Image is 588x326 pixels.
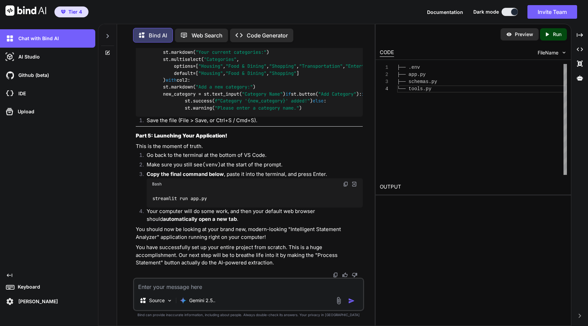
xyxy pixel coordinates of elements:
img: Open in Browser [351,181,357,187]
span: "Shopping" [269,63,296,69]
span: "Entertainment" [345,63,386,69]
span: Tier 4 [68,9,82,15]
span: "Shopping" [269,70,296,76]
span: Documentation [427,9,463,15]
div: CODE [380,49,394,57]
p: Preview [515,31,533,38]
img: Bind AI [5,5,46,16]
img: icon [348,297,355,304]
p: You should now be looking at your brand new, modern-looking "Intelligent Statement Analyzer" appl... [136,226,363,241]
p: Keyboard [15,283,40,290]
img: preview [506,31,512,37]
button: Documentation [427,9,463,16]
span: "Housing" [198,70,223,76]
button: Invite Team [527,5,577,19]
img: Pick Models [167,298,173,304]
p: Github (beta) [16,72,49,79]
img: githubDark [4,69,16,81]
span: ├── app.py [397,72,426,77]
p: Gemini 2.5.. [189,297,215,304]
span: {new_category} [247,98,285,104]
p: Bind can provide inaccurate information, including about people. Always double-check its answers.... [133,312,364,317]
p: Upload [15,108,34,115]
p: You have successfully set up your entire project from scratch. This is a huge accomplishment. Our... [136,244,363,267]
span: Bash [152,181,162,187]
span: if [362,91,367,97]
span: "Transportation" [299,63,343,69]
img: darkAi-studio [4,51,16,63]
span: "Your current categories:" [196,49,266,55]
span: else [313,98,324,104]
img: premium [61,10,66,14]
code: streamlit run app.py [152,195,208,202]
p: Run [553,31,561,38]
code: (venv) [202,161,221,168]
span: FileName [538,49,558,56]
img: like [342,272,348,278]
p: [PERSON_NAME] [16,298,58,305]
span: "Categories" [204,56,236,62]
span: f"Category ' ' added!" [215,98,310,104]
strong: automatically open a new tab [163,216,237,222]
span: "Add a new category:" [196,84,253,90]
img: cloudideIcon [4,88,16,99]
span: "Food & Dining" [226,63,266,69]
h2: OUTPUT [376,179,571,195]
p: Web Search [192,31,223,39]
li: Make sure you still see at the start of the prompt. [141,161,363,170]
li: , paste it into the terminal, and press Enter. [141,170,363,208]
img: attachment [335,297,343,305]
span: "Food & Dining" [226,70,266,76]
img: settings [4,296,16,307]
img: dislike [352,272,357,278]
strong: Part 5: Launching Your Application! [136,132,227,139]
span: └── tools.py [397,86,431,92]
img: copy [333,272,338,278]
span: "Add Category" [318,91,356,97]
li: Save the file (File > Save, or Ctrl+S / Cmd+S). [141,117,363,126]
img: copy [343,181,348,187]
img: Gemini 2.5 Pro [180,297,186,304]
button: premiumTier 4 [54,6,88,17]
span: if [285,91,291,97]
p: Chat with Bind AI [16,35,59,42]
p: IDE [16,90,26,97]
p: Code Generator [247,31,288,39]
span: ├── .env [397,65,420,70]
img: chevron down [561,50,567,55]
p: Bind AI [149,31,167,39]
p: This is the moment of truth. [136,143,363,150]
div: 1 [380,64,388,71]
span: with [166,77,177,83]
div: 2 [380,71,388,78]
li: Go back to the terminal at the bottom of VS Code. [141,151,363,161]
span: ├── schemas.py [397,79,437,84]
strong: Copy the final command below [147,171,224,177]
span: "Housing" [198,63,223,69]
div: 4 [380,85,388,93]
p: Source [149,297,165,304]
img: darkChat [4,33,16,44]
div: 3 [380,78,388,85]
span: Dark mode [473,9,499,15]
li: Your computer will do some work, and then your default web browser should . [141,208,363,223]
span: "Please enter a category name." [215,105,299,111]
span: "Category Name" [242,91,283,97]
p: AI Studio [16,53,40,60]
